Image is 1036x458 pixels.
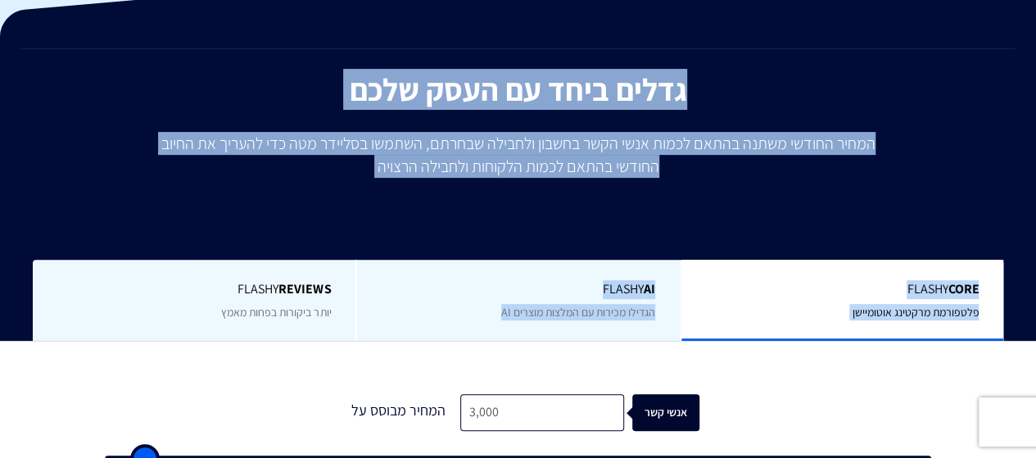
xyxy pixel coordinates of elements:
[706,280,979,299] span: Flashy
[221,305,331,320] span: יותר ביקורות בפחות מאמץ
[12,73,1024,107] h2: גדלים ביחד עם העסק שלכם
[337,394,460,431] div: המחיר מבוסס על
[644,280,655,297] b: AI
[852,305,979,320] span: פלטפורמת מרקטינג אוטומיישן
[150,132,887,178] p: המחיר החודשי משתנה בהתאם לכמות אנשי הקשר בחשבון ולחבילה שבחרתם, השתמשו בסליידר מטה כדי להעריך את ...
[641,394,708,431] div: אנשי קשר
[278,280,331,297] b: REVIEWS
[501,305,655,320] span: הגדילו מכירות עם המלצות מוצרים AI
[948,280,979,297] b: Core
[57,280,332,299] span: Flashy
[382,280,654,299] span: Flashy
